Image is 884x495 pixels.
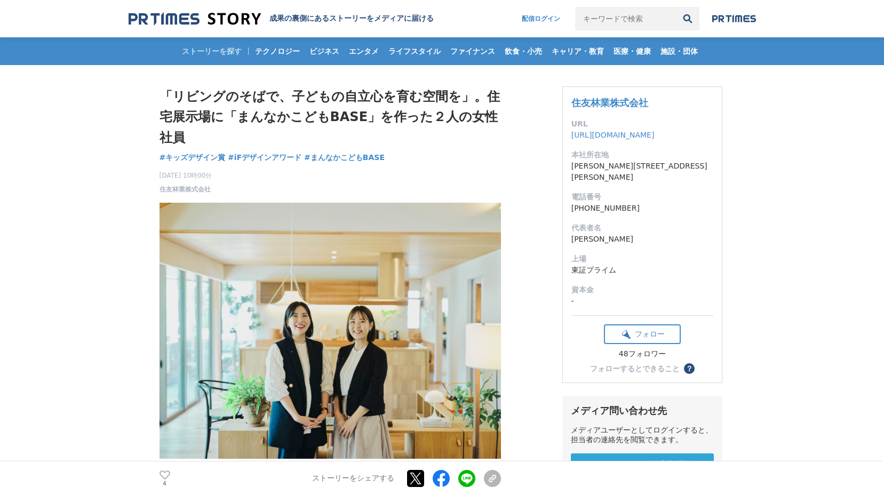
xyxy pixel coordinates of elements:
span: ライフスタイル [384,46,445,56]
a: 成果の裏側にあるストーリーをメディアに届ける 成果の裏側にあるストーリーをメディアに届ける [129,12,434,26]
a: ファイナンス [446,37,499,65]
h2: 成果の裏側にあるストーリーをメディアに届ける [269,14,434,23]
img: thumbnail_b74e13d0-71d4-11f0-8cd6-75e66c4aab62.jpg [160,203,501,459]
dt: URL [571,118,713,130]
div: フォローするとできること [590,365,680,372]
a: 医療・健康 [609,37,655,65]
p: 4 [160,481,170,486]
a: 配信ログイン [511,7,571,30]
a: #キッズデザイン賞 [160,152,226,163]
a: キャリア・教育 [547,37,608,65]
div: メディアユーザーとしてログインすると、担当者の連絡先を閲覧できます。 [571,426,714,445]
dt: 代表者名 [571,222,713,234]
a: テクノロジー [251,37,304,65]
p: ストーリーをシェアする [312,474,394,483]
button: フォロー [604,324,681,344]
dd: 東証プライム [571,265,713,276]
span: [DATE] 10時00分 [160,171,212,180]
a: #iFデザインアワード [228,152,301,163]
span: #キッズデザイン賞 [160,153,226,162]
a: 住友林業株式会社 [160,185,211,194]
dt: 上場 [571,253,713,265]
span: キャリア・教育 [547,46,608,56]
span: 医療・健康 [609,46,655,56]
dt: 資本金 [571,284,713,296]
a: メディアユーザー 新規登録 無料 [571,453,714,487]
img: prtimes [712,14,756,23]
button: 検索 [676,7,699,30]
dd: [PERSON_NAME][STREET_ADDRESS][PERSON_NAME] [571,161,713,183]
span: ビジネス [305,46,344,56]
dd: [PHONE_NUMBER] [571,203,713,214]
a: 施設・団体 [656,37,702,65]
div: 48フォロワー [604,349,681,359]
dt: 電話番号 [571,191,713,203]
dd: [PERSON_NAME] [571,234,713,245]
a: #まんなかこどもBASE [304,152,385,163]
span: ファイナンス [446,46,499,56]
a: 飲食・小売 [500,37,546,65]
button: ？ [684,363,695,374]
input: キーワードで検索 [575,7,676,30]
span: メディアユーザー 新規登録 [590,460,695,471]
dt: 本社所在地 [571,149,713,161]
img: 成果の裏側にあるストーリーをメディアに届ける [129,12,261,26]
a: [URL][DOMAIN_NAME] [571,131,655,139]
span: #まんなかこどもBASE [304,153,385,162]
dd: - [571,296,713,307]
span: テクノロジー [251,46,304,56]
span: ？ [686,365,693,372]
span: 施設・団体 [656,46,702,56]
span: 飲食・小売 [500,46,546,56]
div: メディア問い合わせ先 [571,404,714,417]
a: ライフスタイル [384,37,445,65]
span: #iFデザインアワード [228,153,301,162]
span: エンタメ [345,46,383,56]
a: ビジネス [305,37,344,65]
h1: 「リビングのそばで、子どもの自立心を育む空間を」。住宅展示場に「まんなかこどもBASE」を作った２人の女性社員 [160,86,501,148]
a: 住友林業株式会社 [571,97,648,108]
a: エンタメ [345,37,383,65]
